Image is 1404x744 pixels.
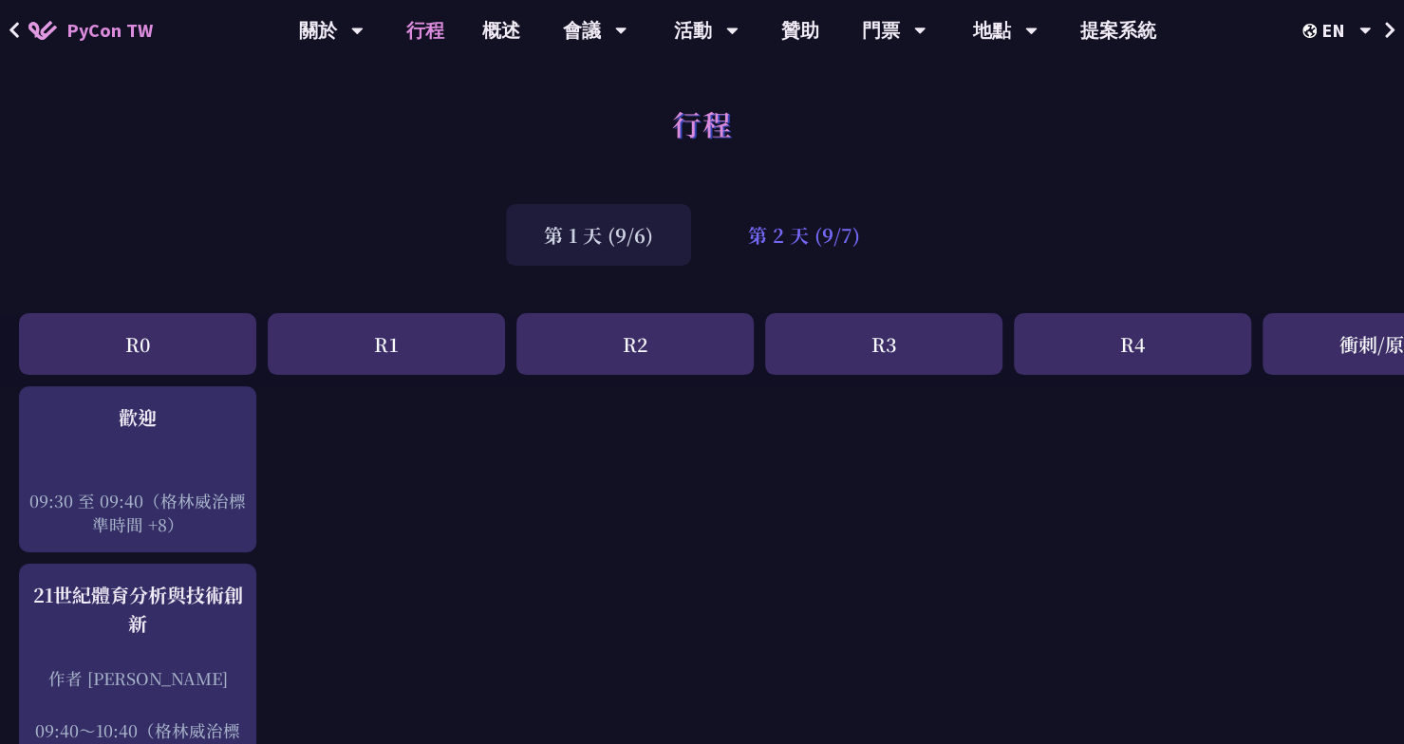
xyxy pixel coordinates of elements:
[9,7,172,54] a: PyCon TW
[406,18,444,42] font: 行程
[674,18,712,42] font: 活動
[482,18,520,42] font: 概述
[672,102,732,144] font: 行程
[33,581,243,637] font: 21世紀體育分析與技術創新
[1120,330,1145,358] font: R4
[28,21,57,40] img: PyCon TW 2025 首頁圖標
[1080,18,1156,42] font: 提案系統
[748,221,860,249] font: 第 2 天 (9/7)
[48,666,228,690] font: 作者 [PERSON_NAME]
[623,330,647,358] font: R2
[1302,24,1321,38] img: 區域設定圖標
[862,18,900,42] font: 門票
[66,18,153,42] font: PyCon TW
[125,330,150,358] font: R0
[29,489,246,536] font: 09:30 至 09:40（格林威治標準時間 +8）
[563,18,601,42] font: 會議
[871,330,896,358] font: R3
[544,221,653,249] font: 第 1 天 (9/6)
[781,18,819,42] font: 贊助
[299,18,337,42] font: 關於
[374,330,399,358] font: R1
[973,18,1011,42] font: 地點
[119,403,157,431] font: 歡迎
[1321,18,1345,42] font: EN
